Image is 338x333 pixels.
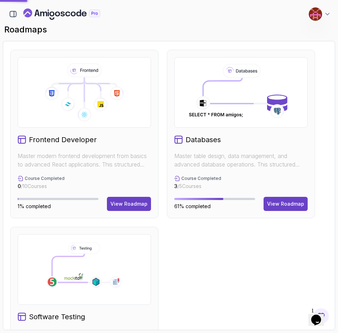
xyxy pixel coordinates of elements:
[308,7,331,21] button: user profile image
[107,197,151,211] button: View Roadmap
[23,8,116,20] a: Landing page
[267,200,304,207] div: View Roadmap
[174,183,221,190] p: / 5 Courses
[174,203,211,209] span: 61% completed
[110,200,147,207] div: View Roadmap
[18,183,21,189] span: 0
[18,203,51,209] span: 1% completed
[18,183,65,190] p: / 10 Courses
[181,176,221,181] p: Course Completed
[18,152,151,169] p: Master modern frontend development from basics to advanced React applications. This structured le...
[308,305,331,326] iframe: chat widget
[309,7,322,21] img: user profile image
[29,135,97,145] h2: Frontend Developer
[29,312,85,322] h2: Software Testing
[186,135,221,145] h2: Databases
[264,197,308,211] button: View Roadmap
[174,152,308,169] p: Master table design, data management, and advanced database operations. This structured learning ...
[25,176,65,181] p: Course Completed
[174,183,177,189] span: 3
[4,24,334,35] h2: roadmaps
